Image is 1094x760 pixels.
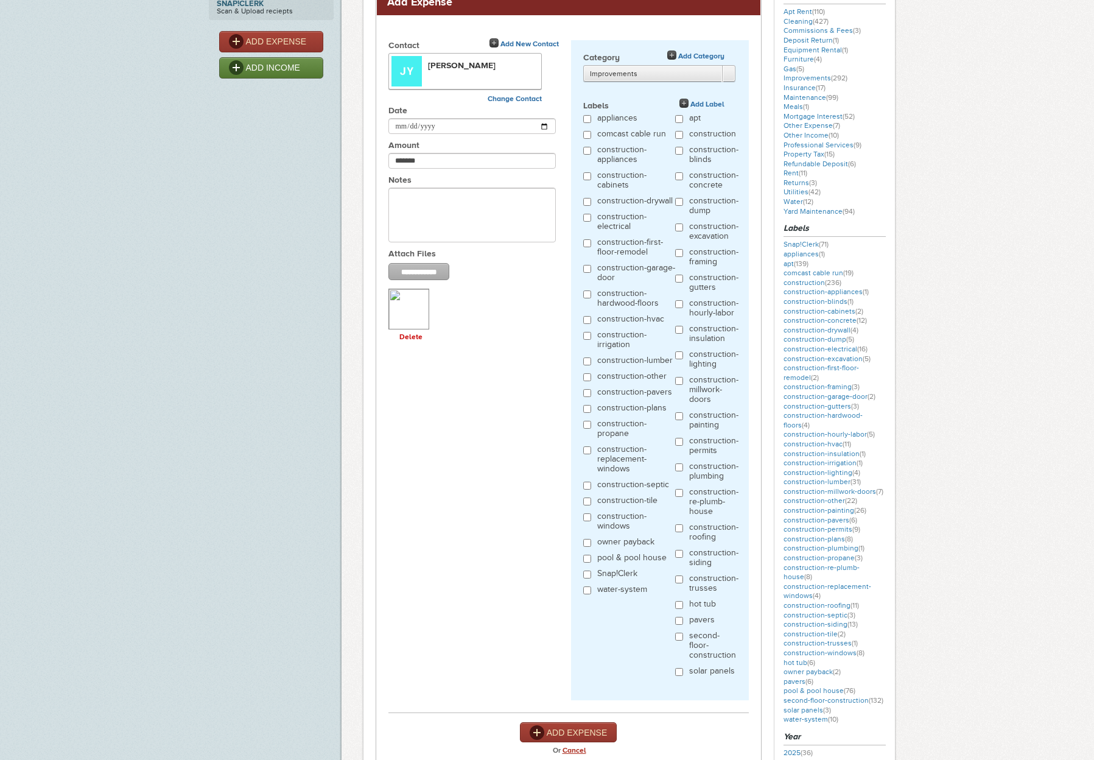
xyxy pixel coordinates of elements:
[803,102,809,111] span: (1)
[803,197,813,206] span: (12)
[784,326,858,334] a: construction-drywall
[689,462,738,484] label: construction-plumbing
[784,55,822,63] a: Furniture
[863,287,869,296] span: (1)
[838,630,846,638] span: (2)
[784,197,813,206] a: Water
[597,537,654,550] label: owner payback
[784,131,839,139] a: Other Income
[812,7,825,16] span: (110)
[388,248,571,261] label: Attach Files
[667,51,724,62] a: Add Category
[597,569,637,582] label: Snap!Clerk
[784,506,866,515] a: construction-painting
[597,314,664,327] label: construction-hvac
[867,430,875,438] span: (5)
[520,722,617,742] button: ADD EXPENSE
[784,74,847,82] a: Improvements
[689,222,738,244] label: construction-excavation
[784,222,886,237] h3: Labels
[784,178,817,187] a: Returns
[784,677,813,686] a: pavers
[689,487,738,519] label: construction-re-plumb-house
[784,449,866,458] a: construction-insulation
[597,196,673,209] label: construction-drywall
[388,175,571,188] label: Notes
[816,83,826,92] span: (17)
[847,620,858,628] span: (13)
[855,554,863,562] span: (3)
[826,93,838,102] span: (99)
[597,289,675,311] label: construction-hardwood-floors
[849,516,857,524] span: (6)
[784,411,863,429] a: construction-hardwood-floors
[842,46,848,54] span: (1)
[784,354,871,363] a: construction-excavation
[807,658,815,667] span: (6)
[583,52,737,65] label: Category
[784,278,841,287] a: construction
[852,639,858,647] span: (1)
[784,468,860,477] a: construction-lighting
[563,746,586,755] a: Cancel
[843,207,855,216] span: (94)
[784,65,804,73] a: Gas
[689,522,738,545] label: construction-roofing
[689,436,738,459] label: construction-permits
[784,121,840,130] a: Other Expense
[689,247,738,270] label: construction-framing
[784,26,861,35] a: Commissions & Fees
[784,686,855,695] a: pool & pool house
[801,748,813,757] span: (36)
[597,171,675,193] label: construction-cabinets
[784,250,825,258] a: appliances
[597,237,675,260] label: construction-first-floor-remodel
[399,332,429,342] strong: Delete
[489,38,559,50] a: Add New Contact
[850,326,858,334] span: (4)
[794,259,808,268] span: (139)
[876,487,883,496] span: (7)
[863,354,871,363] span: (5)
[857,316,867,325] span: (12)
[784,240,829,248] a: Snap!Clerk
[391,56,539,71] h4: [PERSON_NAME]
[833,121,840,130] span: (7)
[847,611,855,619] span: (3)
[784,696,883,705] a: second-floor-construction
[784,335,854,343] a: construction-dump
[868,392,875,401] span: (2)
[784,259,808,268] a: apt
[784,525,860,533] a: construction-permits
[784,141,861,149] a: Professional Services
[851,402,859,410] span: (3)
[860,449,866,458] span: (1)
[597,212,675,234] label: construction-electrical
[855,307,863,315] span: (2)
[784,46,848,54] a: Equipment Rental
[858,544,864,552] span: (1)
[689,129,736,142] label: construction
[843,440,851,448] span: (11)
[784,487,883,496] a: construction-millwork-doors
[799,169,807,177] span: (11)
[597,113,637,126] label: appliances
[857,345,868,353] span: (16)
[388,140,571,153] label: Amount
[784,582,871,600] a: construction-replacement-windows
[784,112,855,121] a: Mortgage Interest
[689,298,738,321] label: construction-hourly-labor
[808,188,821,196] span: (42)
[854,506,866,515] span: (26)
[689,410,738,433] label: construction-painting
[784,544,864,552] a: construction-plumbing
[846,335,854,343] span: (5)
[784,402,859,410] a: construction-gutters
[850,477,861,486] span: (31)
[784,649,864,657] a: construction-windows
[784,17,829,26] a: Cleaning
[784,188,821,196] a: Utilities
[784,554,863,562] a: construction-propane
[796,65,804,73] span: (5)
[597,403,667,416] label: construction-plans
